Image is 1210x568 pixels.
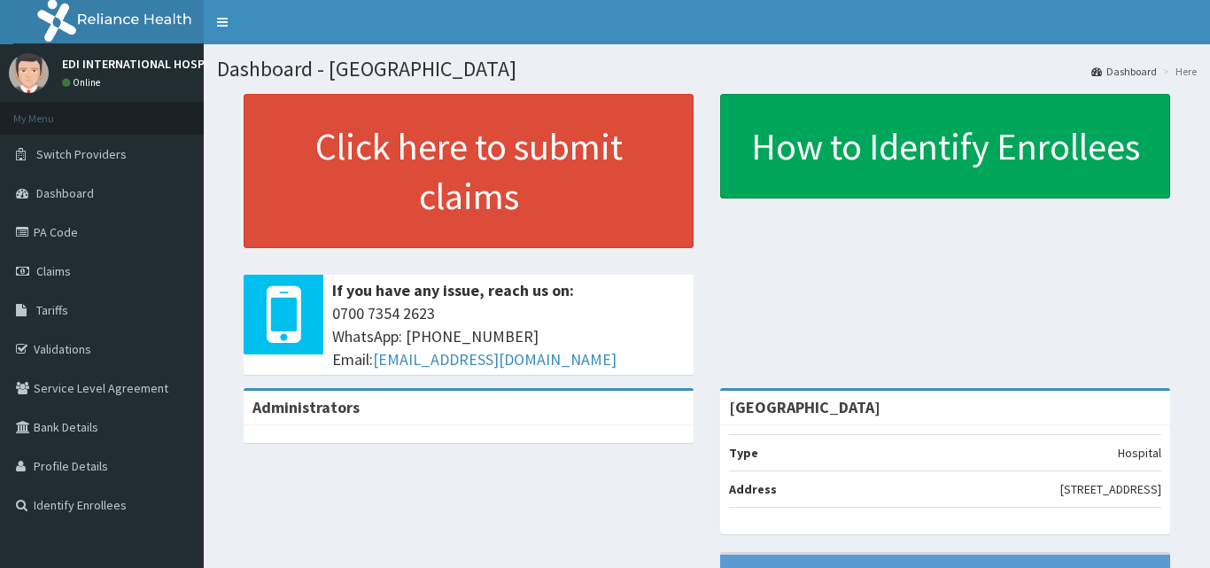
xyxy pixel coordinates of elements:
p: Hospital [1118,444,1161,462]
p: EDI INTERNATIONAL HOSPITAL LTD [62,58,252,70]
b: Administrators [252,397,360,417]
a: Online [62,76,105,89]
img: User Image [9,53,49,93]
b: Address [729,481,777,497]
h1: Dashboard - [GEOGRAPHIC_DATA] [217,58,1197,81]
span: Claims [36,263,71,279]
span: 0700 7354 2623 WhatsApp: [PHONE_NUMBER] Email: [332,302,685,370]
strong: [GEOGRAPHIC_DATA] [729,397,880,417]
span: Dashboard [36,185,94,201]
span: Tariffs [36,302,68,318]
a: [EMAIL_ADDRESS][DOMAIN_NAME] [373,349,617,370]
li: Here [1159,64,1197,79]
a: How to Identify Enrollees [720,94,1170,198]
b: If you have any issue, reach us on: [332,280,574,300]
span: Switch Providers [36,146,127,162]
a: Click here to submit claims [244,94,694,248]
p: [STREET_ADDRESS] [1060,480,1161,498]
a: Dashboard [1091,64,1157,79]
b: Type [729,445,758,461]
